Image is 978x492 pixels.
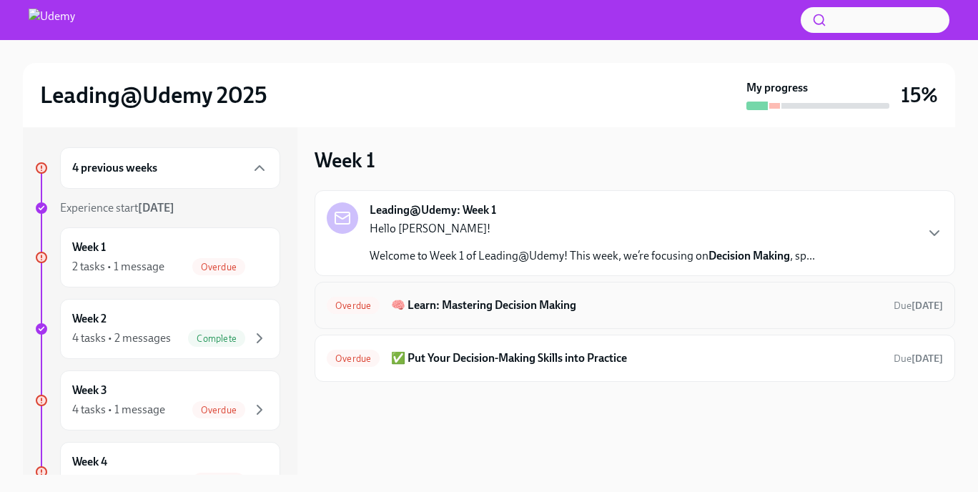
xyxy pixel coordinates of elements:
h6: 🧠 Learn: Mastering Decision Making [391,297,882,313]
div: 2 tasks • 1 message [72,259,164,275]
p: Hello [PERSON_NAME]! [370,221,815,237]
h6: Week 3 [72,383,107,398]
div: 4 tasks • 2 messages [72,473,171,489]
h2: Leading@Udemy 2025 [40,81,267,109]
span: Experience start [60,201,174,215]
a: Experience start[DATE] [34,200,280,216]
span: Overdue [327,300,380,311]
strong: Decision Making [708,249,790,262]
img: Udemy [29,9,75,31]
strong: [DATE] [912,353,943,365]
a: Week 24 tasks • 2 messagesComplete [34,299,280,359]
span: Overdue [327,353,380,364]
div: 4 tasks • 2 messages [72,330,171,346]
strong: [DATE] [912,300,943,312]
span: September 19th, 2025 09:00 [894,352,943,365]
h3: 15% [901,82,938,108]
strong: [DATE] [138,201,174,215]
h6: ✅ Put Your Decision-Making Skills into Practice [391,350,882,366]
span: Overdue [192,262,245,272]
h6: Week 4 [72,454,107,470]
a: Week 12 tasks • 1 messageOverdue [34,227,280,287]
div: 4 tasks • 1 message [72,402,165,418]
span: Due [894,300,943,312]
div: 4 previous weeks [60,147,280,189]
span: Complete [188,333,245,344]
h6: Week 2 [72,311,107,327]
strong: My progress [746,80,808,96]
span: September 19th, 2025 09:00 [894,299,943,313]
a: Week 34 tasks • 1 messageOverdue [34,370,280,431]
h6: Week 1 [72,240,106,255]
a: Overdue✅ Put Your Decision-Making Skills into PracticeDue[DATE] [327,347,943,370]
a: Overdue🧠 Learn: Mastering Decision MakingDue[DATE] [327,294,943,317]
span: Due [894,353,943,365]
h3: Week 1 [315,147,375,173]
p: Welcome to Week 1 of Leading@Udemy! This week, we’re focusing on , sp... [370,248,815,264]
h6: 4 previous weeks [72,160,157,176]
span: Overdue [192,405,245,415]
strong: Leading@Udemy: Week 1 [370,202,496,218]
